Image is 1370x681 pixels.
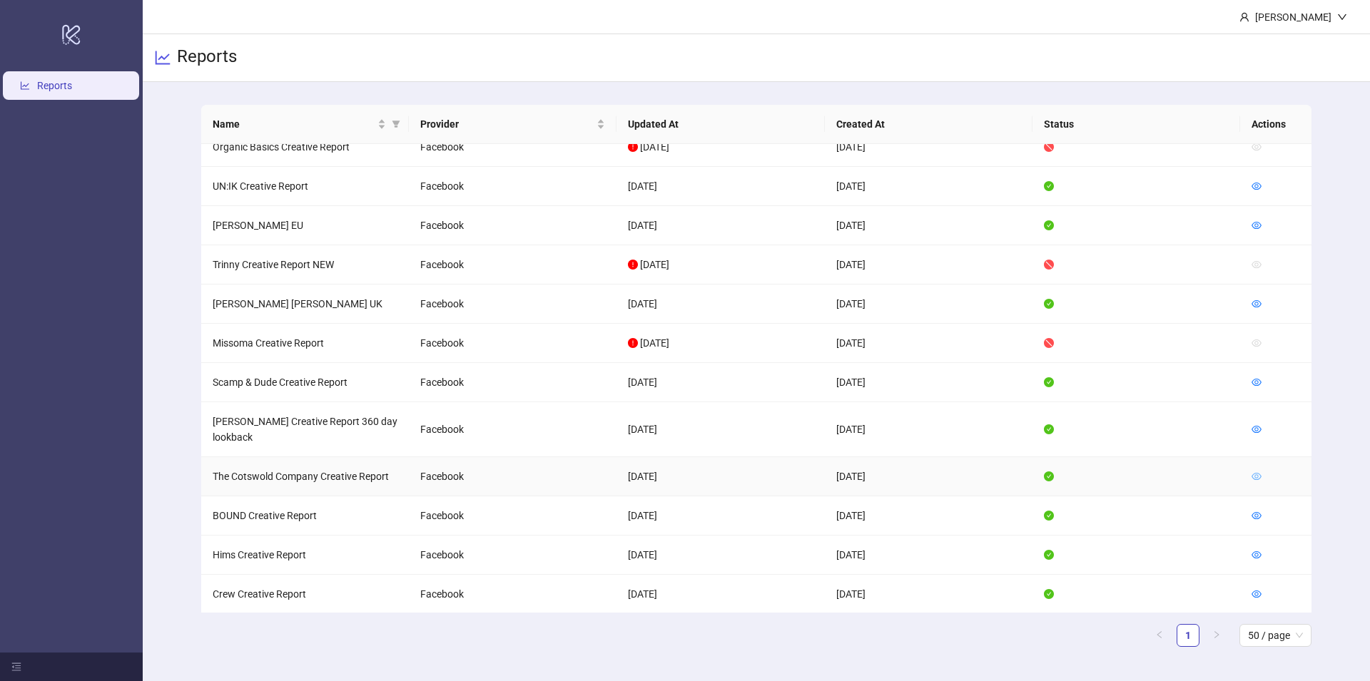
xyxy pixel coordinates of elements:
span: line-chart [154,49,171,66]
span: check-circle [1044,299,1054,309]
td: [DATE] [616,285,824,324]
td: Missoma Creative Report [201,324,409,363]
a: eye [1252,588,1262,600]
span: user [1239,12,1249,22]
a: eye [1252,377,1262,388]
span: exclamation-circle [628,338,638,348]
td: [DATE] [616,457,824,496]
td: Facebook [409,457,616,496]
span: Name [213,116,375,132]
span: filter [389,113,403,135]
span: eye [1252,299,1262,309]
td: [PERSON_NAME] EU [201,206,409,245]
span: [DATE] [640,259,669,270]
span: check-circle [1044,589,1054,599]
span: right [1212,630,1221,639]
span: filter [392,120,400,128]
span: check-circle [1044,220,1054,230]
button: left [1148,624,1171,647]
span: check-circle [1044,377,1054,387]
span: stop [1044,338,1054,348]
td: [DATE] [616,575,824,614]
td: Facebook [409,575,616,614]
span: exclamation-circle [628,142,638,152]
span: eye [1252,260,1262,270]
td: [DATE] [616,496,824,536]
td: [DATE] [825,536,1032,575]
td: [DATE] [825,496,1032,536]
th: Created At [825,105,1032,144]
td: [DATE] [825,324,1032,363]
span: eye [1252,220,1262,230]
td: [DATE] [825,167,1032,206]
span: eye [1252,550,1262,560]
td: [PERSON_NAME] Creative Report 360 day lookback [201,402,409,457]
th: Updated At [616,105,824,144]
td: [DATE] [825,363,1032,402]
li: Next Page [1205,624,1228,647]
th: Provider [409,105,616,144]
span: eye [1252,511,1262,521]
span: check-circle [1044,550,1054,560]
td: Facebook [409,245,616,285]
span: eye [1252,424,1262,434]
div: Page Size [1239,624,1311,647]
td: UN:IK Creative Report [201,167,409,206]
span: down [1337,12,1347,22]
span: eye [1252,181,1262,191]
th: Status [1032,105,1240,144]
td: [DATE] [825,575,1032,614]
td: [DATE] [825,402,1032,457]
td: Facebook [409,128,616,167]
td: Trinny Creative Report NEW [201,245,409,285]
span: stop [1044,260,1054,270]
td: [DATE] [825,206,1032,245]
td: The Cotswold Company Creative Report [201,457,409,496]
span: eye [1252,471,1262,481]
td: [DATE] [616,167,824,206]
a: eye [1252,471,1262,482]
span: exclamation-circle [628,260,638,270]
span: eye [1252,589,1262,599]
span: eye [1252,338,1262,348]
td: Facebook [409,402,616,457]
span: check-circle [1044,181,1054,191]
li: 1 [1177,624,1199,647]
td: Facebook [409,363,616,402]
h3: Reports [177,46,237,70]
td: Facebook [409,536,616,575]
span: check-circle [1044,471,1054,481]
a: eye [1252,298,1262,309]
td: [DATE] [825,457,1032,496]
span: stop [1044,142,1054,152]
span: [DATE] [640,337,669,349]
td: BOUND Creative Report [201,496,409,536]
span: eye [1252,142,1262,152]
td: Facebook [409,496,616,536]
span: [DATE] [640,141,669,153]
td: [DATE] [616,536,824,575]
td: Facebook [409,324,616,363]
td: Facebook [409,285,616,324]
div: [PERSON_NAME] [1249,9,1337,25]
a: eye [1252,549,1262,560]
th: Actions [1240,105,1311,144]
td: [PERSON_NAME] [PERSON_NAME] UK [201,285,409,324]
button: right [1205,624,1228,647]
a: eye [1252,180,1262,192]
td: Hims Creative Report [201,536,409,575]
span: left [1155,630,1164,639]
span: check-circle [1044,511,1054,521]
span: eye [1252,377,1262,387]
a: Reports [37,80,72,91]
td: [DATE] [616,363,824,402]
td: Facebook [409,167,616,206]
td: [DATE] [616,402,824,457]
td: [DATE] [616,206,824,245]
a: 1 [1177,625,1199,646]
td: [DATE] [825,128,1032,167]
a: eye [1252,220,1262,231]
a: eye [1252,510,1262,521]
td: Crew Creative Report [201,575,409,614]
span: Provider [420,116,594,132]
